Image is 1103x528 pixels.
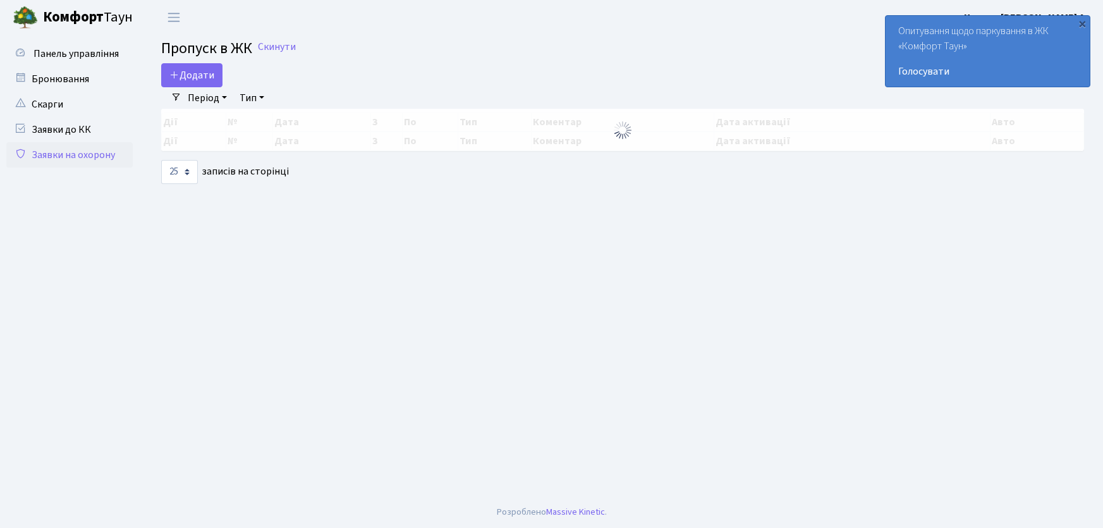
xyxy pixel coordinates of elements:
[1076,17,1088,30] div: ×
[6,92,133,117] a: Скарги
[886,16,1090,87] div: Опитування щодо паркування в ЖК «Комфорт Таун»
[898,64,1077,79] a: Голосувати
[161,160,289,184] label: записів на сторінці
[13,5,38,30] img: logo.png
[6,66,133,92] a: Бронювання
[6,41,133,66] a: Панель управління
[612,120,633,140] img: Обробка...
[161,160,198,184] select: записів на сторінці
[161,37,252,59] span: Пропуск в ЖК
[43,7,104,27] b: Комфорт
[546,505,605,519] a: Massive Kinetic
[43,7,133,28] span: Таун
[158,7,190,28] button: Переключити навігацію
[964,11,1088,25] b: Цитрус [PERSON_NAME] А.
[258,41,296,53] a: Скинути
[169,68,214,82] span: Додати
[6,142,133,168] a: Заявки на охорону
[183,87,232,109] a: Період
[34,47,119,61] span: Панель управління
[964,10,1088,25] a: Цитрус [PERSON_NAME] А.
[235,87,269,109] a: Тип
[497,505,607,519] div: Розроблено .
[6,117,133,142] a: Заявки до КК
[161,63,222,87] a: Додати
